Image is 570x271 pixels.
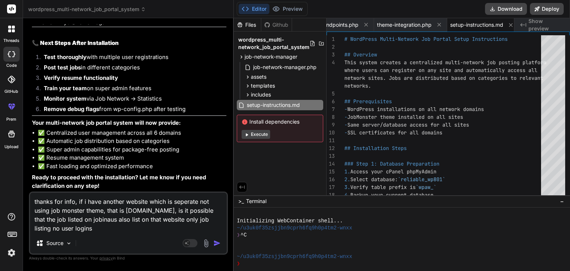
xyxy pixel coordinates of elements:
label: Upload [4,144,19,150]
div: Files [234,21,261,29]
span: - [344,121,347,128]
div: 5 [327,90,335,98]
span: 2. [344,176,350,183]
span: ^C [240,232,247,239]
span: WordPress installations on all network domains [347,106,484,112]
span: ~/u3uk0f35zsjjbn9cprh6fq9h0p4tm2-wnxx [237,225,352,232]
div: 3 [327,51,335,59]
span: job-network-manager.php [252,63,317,72]
span: ## Installation Steps [344,145,407,151]
span: ories to relevant [493,75,543,81]
span: `reliable_wp801` [398,176,445,183]
span: - [344,106,347,112]
div: 11 [327,137,335,144]
div: 12 [327,144,335,152]
label: GitHub [4,88,18,95]
div: 1 [327,35,335,43]
div: 14 [327,160,335,168]
span: - [344,114,347,120]
button: Download [485,3,527,15]
span: 1. [344,168,350,175]
span: 3. [344,184,350,190]
span: This system creates a centralized multi-network jo [344,59,493,66]
button: Deploy [530,3,564,15]
span: templates [251,82,275,89]
span: Verify table prefix is [350,184,416,190]
span: 4. [344,192,350,198]
li: from wp-config.php after testing [38,105,226,115]
span: setup-instructions.md [450,21,503,29]
li: ✅ Super admin capabilities for package-free posting [38,146,226,154]
span: Terminal [246,197,266,205]
div: 4 [327,59,335,66]
strong: Remove debug flags [44,105,99,112]
span: SSL certificates for all domains [347,129,442,136]
li: in different categories [38,63,226,74]
strong: Post test jobs [44,64,81,71]
span: network sites. Jobs are distributed based on categ [344,75,493,81]
strong: Test thoroughly [44,53,86,61]
span: networks. [344,82,371,89]
img: settings [5,246,18,259]
span: includes [251,91,271,98]
strong: Your multi-network job portal system will now provide: [32,119,181,126]
div: 8 [327,113,335,121]
span: setup-instructions.md [246,101,301,110]
strong: Verify resume functionality [44,74,118,81]
span: ### Step 1: Database Preparation [344,160,439,167]
button: Execute [242,130,270,139]
div: 9 [327,121,335,129]
span: # WordPress Multi-Network Job Portal Setup Instruc [344,36,493,42]
p: Always double-check its answers. Your in Bind [29,255,228,262]
span: tions [493,36,508,42]
span: Install dependencies [242,118,318,125]
span: ❯ [237,260,240,267]
li: ✅ Automatic job distribution based on categories [38,137,226,146]
span: privacy [99,256,113,260]
li: ✅ Centralized user management across all 6 domains [38,129,226,137]
strong: 📞 Next Steps After Installation [32,39,119,46]
strong: Ready to proceed with the installation? Let me know if you need clarification on any step! [32,174,207,189]
button: Editor [239,4,269,14]
div: 6 [327,98,335,105]
div: 7 [327,105,335,113]
li: ✅ Resume management system [38,154,226,162]
span: ❯ [237,232,240,239]
span: Access your cPanel phpMyAdmin [350,168,436,175]
div: 18 [327,191,335,199]
strong: Train your team [44,85,87,92]
li: on super admin features [38,84,226,95]
span: api-endpoints.php [314,21,358,29]
div: 2 [327,43,335,51]
span: Show preview [528,17,564,32]
div: 16 [327,176,335,183]
li: ✅ Fast loading and optimized performance [38,162,226,171]
label: prem [6,116,16,123]
span: Same server/database access for all sites [347,121,469,128]
span: − [560,197,564,205]
span: b posting platform [493,59,546,66]
span: where users can register on any site and automatic [344,67,493,74]
label: threads [3,37,19,44]
span: assets [251,73,266,81]
img: icon [213,239,221,247]
img: attachment [202,239,210,248]
textarea: thanks for info, if i have another website which is seperate not using job monster theme, that is... [30,193,227,233]
img: Pick Models [66,240,72,246]
label: code [6,62,17,69]
button: − [558,195,566,207]
span: wordpress_multi-network_job_portal_system [28,6,146,13]
span: `wpaw_` [416,184,436,190]
span: >_ [238,197,244,205]
div: 17 [327,183,335,191]
span: ally access all [493,67,537,74]
span: job-network-manager [245,53,297,61]
strong: Monitor system [44,95,86,102]
span: ## Overview [344,51,377,58]
span: JobMonster theme installed on all sites [347,114,463,120]
div: 10 [327,129,335,137]
span: ## Prerequisites [344,98,392,105]
li: with multiple user registrations [38,53,226,63]
span: wordpress_multi-network_job_portal_system [238,36,309,51]
div: Github [261,21,292,29]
